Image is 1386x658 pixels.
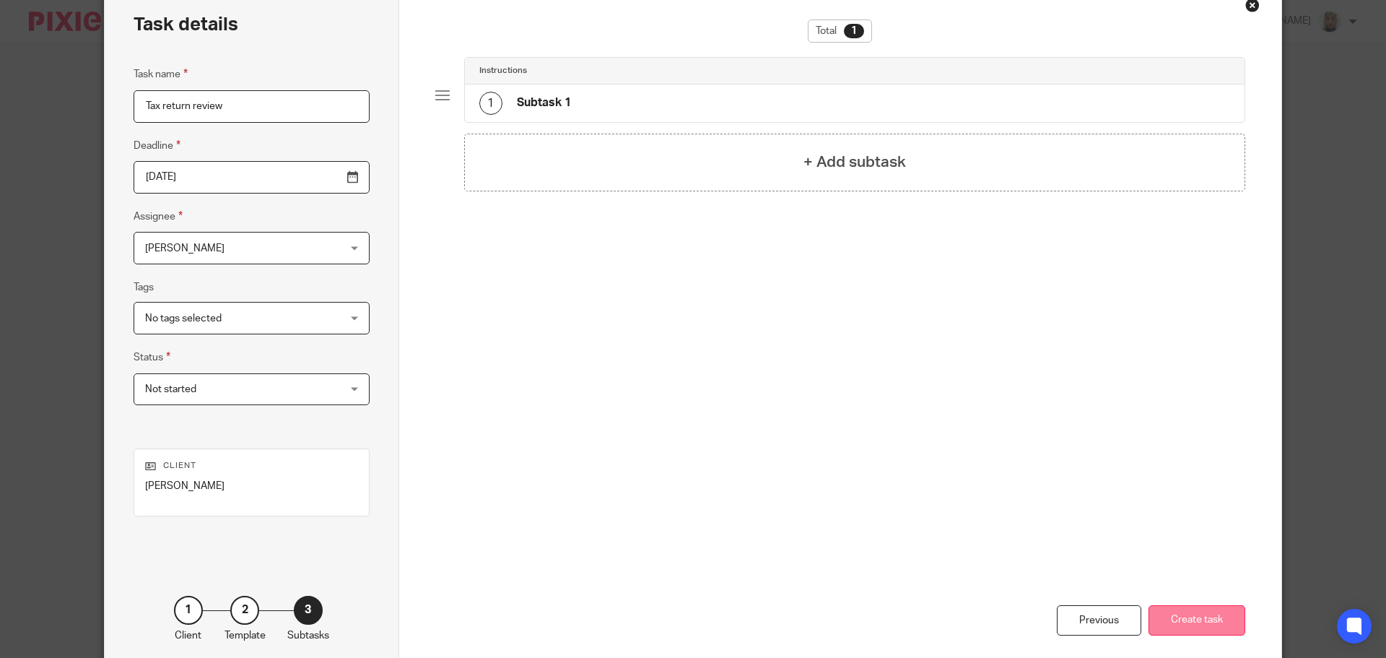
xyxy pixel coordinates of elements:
div: 1 [479,92,502,115]
div: 1 [174,596,203,625]
label: Assignee [134,208,183,225]
h4: Subtask 1 [517,95,571,111]
label: Status [134,349,170,365]
span: Not started [145,384,196,394]
p: Subtasks [287,628,329,643]
button: Create task [1149,605,1245,636]
div: 2 [230,596,259,625]
p: Client [175,628,201,643]
input: Use the arrow keys to pick a date [134,161,370,194]
label: Task name [134,66,188,82]
div: 1 [844,24,864,38]
h4: Instructions [479,65,527,77]
p: [PERSON_NAME] [145,479,358,493]
div: Total [808,20,872,43]
div: Previous [1057,605,1141,636]
label: Tags [134,280,154,295]
p: Client [145,460,358,472]
label: Deadline [134,137,180,154]
span: No tags selected [145,313,222,324]
span: [PERSON_NAME] [145,243,225,254]
h4: + Add subtask [803,151,906,173]
h2: Task details [134,12,238,37]
div: 3 [294,596,323,625]
input: Task name [134,90,370,123]
p: Template [225,628,266,643]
